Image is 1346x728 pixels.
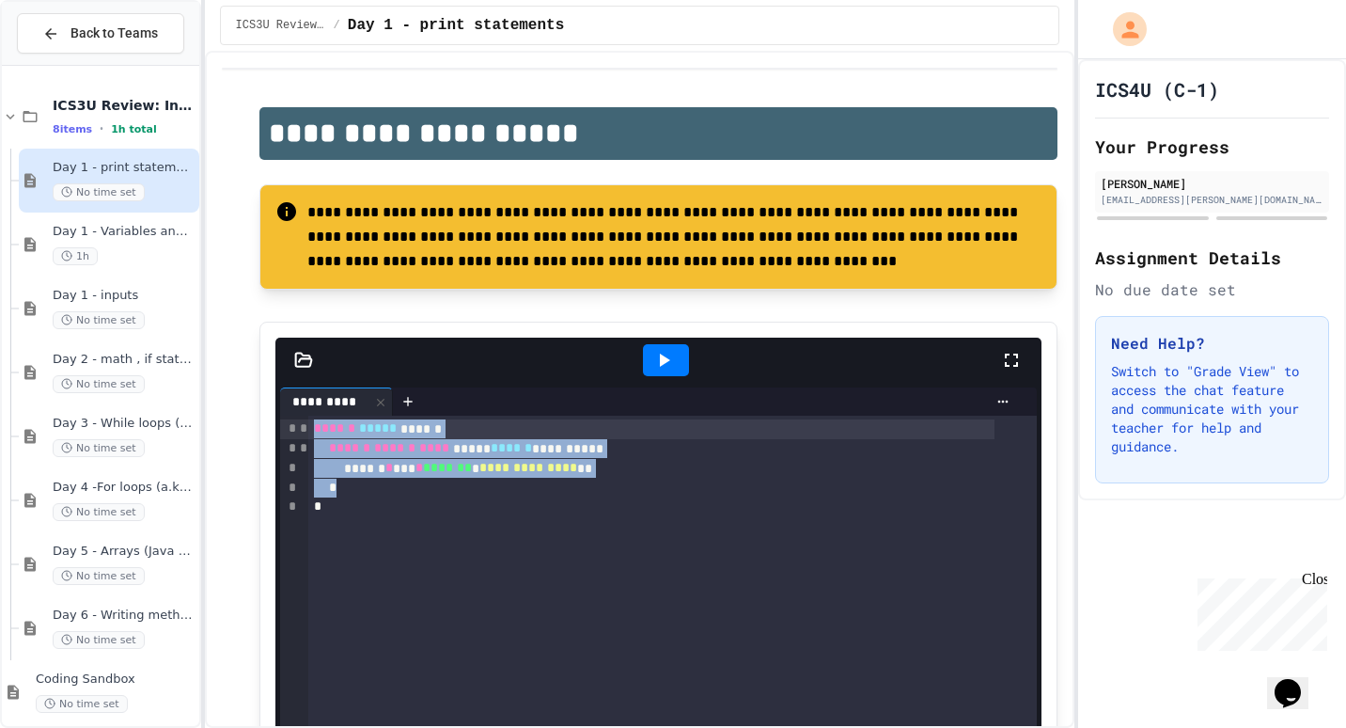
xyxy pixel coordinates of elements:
span: No time set [53,567,145,585]
span: 8 items [53,123,92,135]
span: Day 6 - Writing methods (functions in Python) [53,608,196,624]
span: / [334,18,340,33]
span: • [100,121,103,136]
span: Day 2 - math , if statements (a.k.a. conditionals) and Boolean operators [53,352,196,368]
span: No time set [53,631,145,649]
span: No time set [53,311,145,329]
span: 1h [53,247,98,265]
h1: ICS4U (C-1) [1095,76,1219,103]
span: Day 5 - Arrays (Java version of lists) [53,544,196,560]
div: [EMAIL_ADDRESS][PERSON_NAME][DOMAIN_NAME] [1101,193,1323,207]
span: Day 3 - While loops (a.k.a. conditional loops) [53,416,196,432]
span: No time set [53,439,145,457]
iframe: chat widget [1267,653,1327,709]
span: No time set [53,503,145,521]
h2: Your Progress [1095,134,1329,160]
div: My Account [1093,8,1151,51]
div: Chat with us now!Close [8,8,130,119]
span: Day 1 - Variables and Data Types [53,224,196,240]
span: Day 1 - print statements [53,160,196,176]
span: 1h total [111,123,157,135]
span: ICS3U Review: Introduction to java [236,18,326,33]
span: ICS3U Review: Introduction to java [53,97,196,114]
h3: Need Help? [1111,332,1313,355]
span: No time set [53,375,145,393]
span: Day 1 - inputs [53,288,196,304]
button: Back to Teams [17,13,184,54]
span: Day 4 -For loops (a.k.a. counted loops) [53,480,196,496]
span: Back to Teams [70,24,158,43]
span: Coding Sandbox [36,672,196,688]
iframe: chat widget [1190,571,1327,651]
span: Day 1 - print statements [348,14,564,37]
h2: Assignment Details [1095,245,1329,271]
span: No time set [36,695,128,713]
div: [PERSON_NAME] [1101,175,1323,192]
div: No due date set [1095,278,1329,301]
span: No time set [53,183,145,201]
p: Switch to "Grade View" to access the chat feature and communicate with your teacher for help and ... [1111,362,1313,456]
